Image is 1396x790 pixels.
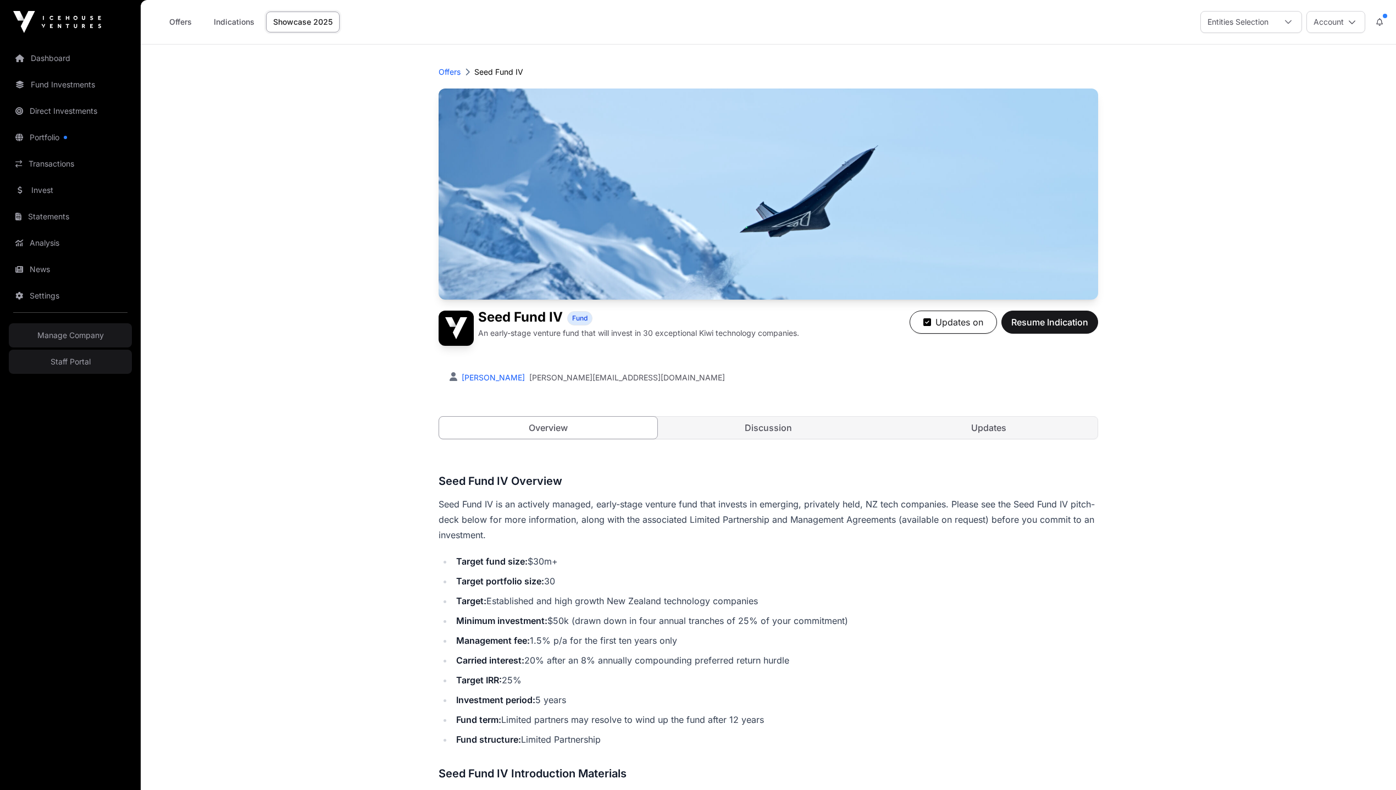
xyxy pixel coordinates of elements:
[456,675,502,686] strong: Target IRR:
[879,417,1098,439] a: Updates
[439,472,1098,490] h3: Seed Fund IV Overview
[453,732,1098,747] li: Limited Partnership
[453,554,1098,569] li: $30m+
[1011,316,1088,329] span: Resume Indication
[439,416,658,439] a: Overview
[158,12,202,32] a: Offers
[9,231,132,255] a: Analysis
[1001,311,1098,334] button: Resume Indication
[9,284,132,308] a: Settings
[453,692,1098,708] li: 5 years
[439,67,461,78] a: Offers
[9,46,132,70] a: Dashboard
[9,323,132,347] a: Manage Company
[1001,322,1098,333] a: Resume Indication
[9,205,132,229] a: Statements
[13,11,101,33] img: Icehouse Ventures Logo
[459,373,525,382] a: [PERSON_NAME]
[456,576,544,587] strong: Target portfolio size:
[439,89,1098,300] img: Seed Fund IV
[9,99,132,123] a: Direct Investments
[453,573,1098,589] li: 30
[9,152,132,176] a: Transactions
[9,178,132,202] a: Invest
[453,613,1098,628] li: $50k (drawn down in four annual tranches of 25% of your commitment)
[456,694,535,705] strong: Investment period:
[478,328,799,339] p: An early-stage venture fund that will invest in 30 exceptional Kiwi technology companies.
[1201,12,1275,32] div: Entities Selection
[453,633,1098,648] li: 1.5% p/a for the first ten years only
[9,350,132,374] a: Staff Portal
[439,496,1098,543] p: Seed Fund IV is an actively managed, early-stage venture fund that invests in emerging, privately...
[474,67,523,78] p: Seed Fund IV
[1306,11,1365,33] button: Account
[9,73,132,97] a: Fund Investments
[456,714,501,725] strong: Fund term:
[453,653,1098,668] li: 20% after an 8% annually compounding preferred return hurdle
[456,556,528,567] strong: Target fund size:
[439,311,474,346] img: Seed Fund IV
[9,257,132,281] a: News
[572,314,588,323] span: Fund
[478,311,563,325] h1: Seed Fund IV
[439,417,1098,439] nav: Tabs
[910,311,997,334] button: Updates on
[456,734,521,745] strong: Fund structure:
[456,655,524,666] strong: Carried interest:
[207,12,262,32] a: Indications
[266,12,340,32] a: Showcase 2025
[439,765,1098,782] h3: Seed Fund IV Introduction Materials
[456,615,547,626] strong: Minimum investment:
[529,372,725,383] a: [PERSON_NAME][EMAIL_ADDRESS][DOMAIN_NAME]
[456,595,486,606] strong: Target:
[453,672,1098,688] li: 25%
[456,635,530,646] strong: Management fee:
[660,417,878,439] a: Discussion
[453,712,1098,727] li: Limited partners may resolve to wind up the fund after 12 years
[453,593,1098,609] li: Established and high growth New Zealand technology companies
[9,125,132,150] a: Portfolio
